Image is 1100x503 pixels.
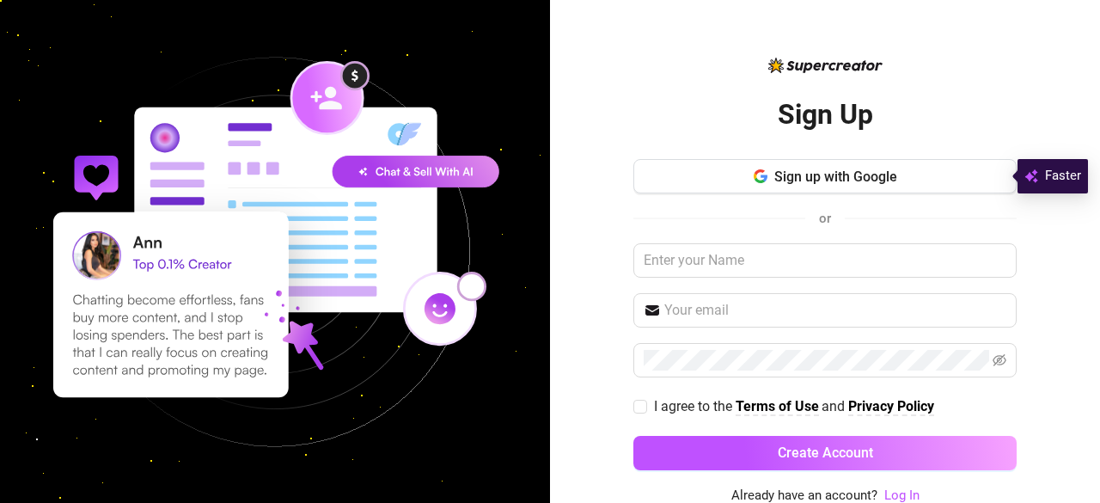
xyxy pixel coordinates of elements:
strong: Terms of Use [736,398,819,414]
span: eye-invisible [993,353,1006,367]
span: I agree to the [654,398,736,414]
span: Sign up with Google [774,169,897,185]
span: Create Account [778,445,873,461]
a: Privacy Policy [848,398,934,416]
button: Create Account [633,436,1017,470]
a: Terms of Use [736,398,819,416]
input: Enter your Name [633,243,1017,278]
img: svg%3e [1024,166,1038,187]
span: and [822,398,848,414]
span: or [819,211,831,226]
strong: Privacy Policy [848,398,934,414]
span: Faster [1045,166,1081,187]
input: Your email [664,300,1006,321]
a: Log In [884,488,920,503]
img: logo-BBDzfeDw.svg [768,58,883,73]
button: Sign up with Google [633,159,1017,193]
h2: Sign Up [778,97,873,132]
